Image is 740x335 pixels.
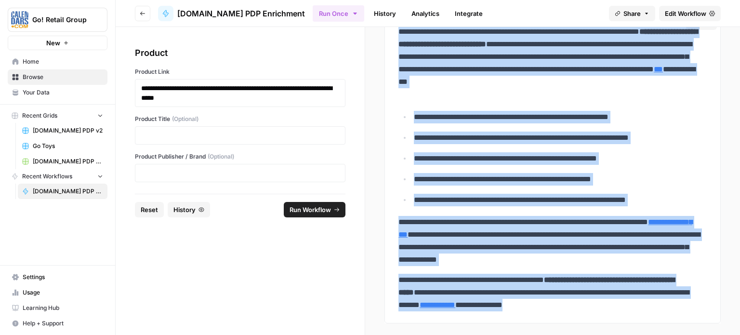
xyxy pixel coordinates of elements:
[173,205,196,214] span: History
[33,187,103,196] span: [DOMAIN_NAME] PDP Enrichment
[8,69,107,85] a: Browse
[8,285,107,300] a: Usage
[135,202,164,217] button: Reset
[23,319,103,328] span: Help + Support
[168,202,210,217] button: History
[8,300,107,316] a: Learning Hub
[8,316,107,331] button: Help + Support
[8,169,107,184] button: Recent Workflows
[23,288,103,297] span: Usage
[33,142,103,150] span: Go Toys
[135,115,345,123] label: Product Title
[23,73,103,81] span: Browse
[23,304,103,312] span: Learning Hub
[8,108,107,123] button: Recent Grids
[22,111,57,120] span: Recent Grids
[32,15,91,25] span: Go! Retail Group
[22,172,72,181] span: Recent Workflows
[8,85,107,100] a: Your Data
[8,269,107,285] a: Settings
[368,6,402,21] a: History
[449,6,489,21] a: Integrate
[46,38,60,48] span: New
[406,6,445,21] a: Analytics
[18,184,107,199] a: [DOMAIN_NAME] PDP Enrichment
[290,205,331,214] span: Run Workflow
[23,88,103,97] span: Your Data
[623,9,641,18] span: Share
[609,6,655,21] button: Share
[33,157,103,166] span: [DOMAIN_NAME] PDP Enrichment Grid
[18,154,107,169] a: [DOMAIN_NAME] PDP Enrichment Grid
[313,5,364,22] button: Run Once
[8,54,107,69] a: Home
[659,6,721,21] a: Edit Workflow
[158,6,305,21] a: [DOMAIN_NAME] PDP Enrichment
[23,57,103,66] span: Home
[135,152,345,161] label: Product Publisher / Brand
[172,115,198,123] span: (Optional)
[208,152,234,161] span: (Optional)
[8,36,107,50] button: New
[11,11,28,28] img: Go! Retail Group Logo
[135,67,345,76] label: Product Link
[23,273,103,281] span: Settings
[284,202,345,217] button: Run Workflow
[665,9,706,18] span: Edit Workflow
[177,8,305,19] span: [DOMAIN_NAME] PDP Enrichment
[18,138,107,154] a: Go Toys
[18,123,107,138] a: [DOMAIN_NAME] PDP v2
[135,46,345,60] div: Product
[33,126,103,135] span: [DOMAIN_NAME] PDP v2
[141,205,158,214] span: Reset
[8,8,107,32] button: Workspace: Go! Retail Group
